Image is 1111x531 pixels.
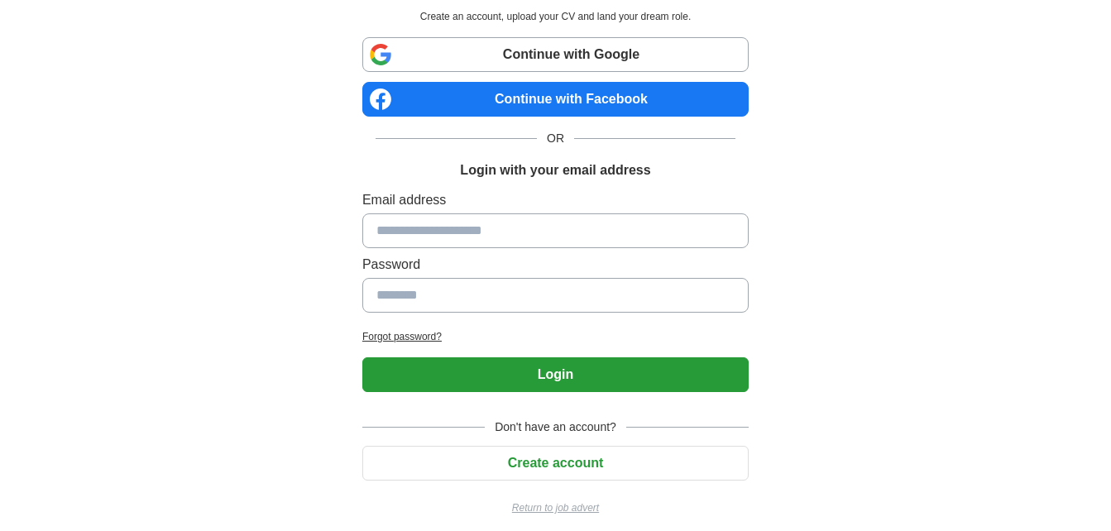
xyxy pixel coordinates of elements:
a: Forgot password? [362,329,749,344]
a: Continue with Facebook [362,82,749,117]
span: OR [537,130,574,147]
button: Login [362,357,749,392]
button: Create account [362,446,749,481]
span: Don't have an account? [485,419,626,436]
a: Return to job advert [362,500,749,515]
a: Continue with Google [362,37,749,72]
h1: Login with your email address [460,160,650,180]
label: Email address [362,190,749,210]
a: Create account [362,456,749,470]
p: Create an account, upload your CV and land your dream role. [366,9,745,24]
label: Password [362,255,749,275]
